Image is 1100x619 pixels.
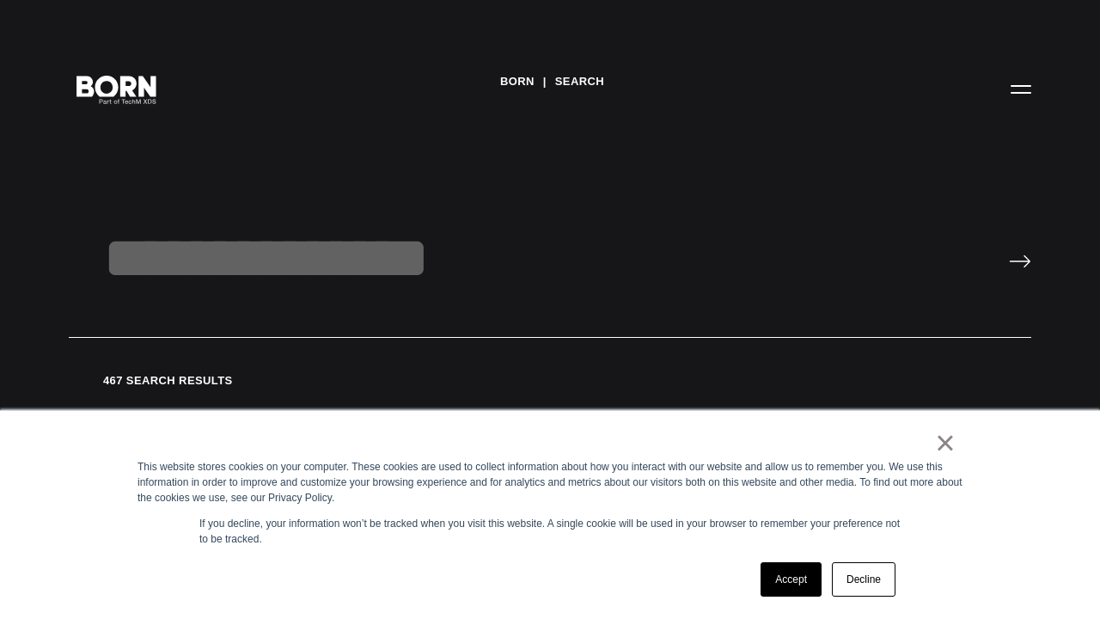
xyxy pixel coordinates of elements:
a: Decline [832,562,895,597]
a: Search [555,69,604,95]
p: If you decline, your information won’t be tracked when you visit this website. A single cookie wi... [199,516,901,547]
div: This website stores cookies on your computer. These cookies are used to collect information about... [137,459,962,506]
a: Accept [761,562,822,597]
input: Submit [1009,254,1031,268]
div: 467 search results [69,372,1031,389]
a: BORN [500,69,535,95]
a: × [935,435,956,450]
button: Open [1000,70,1042,107]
